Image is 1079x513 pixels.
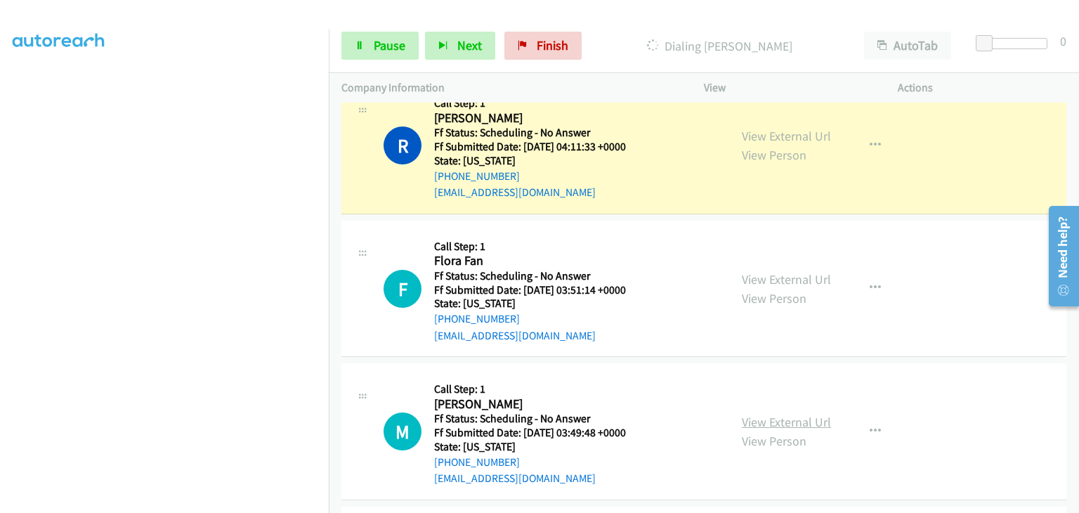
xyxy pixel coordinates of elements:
h2: Flora Fan [434,253,626,269]
a: View Person [742,290,806,306]
h5: State: [US_STATE] [434,154,626,168]
a: [EMAIL_ADDRESS][DOMAIN_NAME] [434,329,596,342]
h5: Call Step: 1 [434,96,626,110]
a: [PHONE_NUMBER] [434,455,520,469]
div: 0 [1060,32,1066,51]
h5: State: [US_STATE] [434,440,626,454]
a: [PHONE_NUMBER] [434,169,520,183]
div: The call is yet to be attempted [384,270,421,308]
button: Next [425,32,495,60]
a: View External Url [742,414,831,430]
a: [PHONE_NUMBER] [434,312,520,325]
a: View External Url [742,271,831,287]
a: Finish [504,32,582,60]
h5: Ff Status: Scheduling - No Answer [434,269,626,283]
h1: M [384,413,421,450]
h1: R [384,126,421,164]
h5: Ff Submitted Date: [DATE] 03:51:14 +0000 [434,283,626,297]
iframe: Resource Center [1039,200,1079,312]
p: Dialing [PERSON_NAME] [601,37,839,56]
h5: Call Step: 1 [434,382,626,396]
button: AutoTab [864,32,951,60]
span: Finish [537,37,568,53]
h2: [PERSON_NAME] [434,110,626,126]
h1: F [384,270,421,308]
div: Delay between calls (in seconds) [983,38,1047,49]
h5: Ff Status: Scheduling - No Answer [434,126,626,140]
span: Pause [374,37,405,53]
a: Pause [341,32,419,60]
span: Next [457,37,482,53]
h5: Call Step: 1 [434,240,626,254]
a: [EMAIL_ADDRESS][DOMAIN_NAME] [434,472,596,485]
a: View External Url [742,128,831,144]
p: Company Information [341,79,679,96]
h5: Ff Status: Scheduling - No Answer [434,412,626,426]
h5: State: [US_STATE] [434,297,626,311]
h5: Ff Submitted Date: [DATE] 03:49:48 +0000 [434,426,626,440]
h2: [PERSON_NAME] [434,396,626,413]
p: View [704,79,872,96]
a: View Person [742,433,806,449]
div: The call is yet to be attempted [384,413,421,450]
a: View Person [742,147,806,163]
a: [EMAIL_ADDRESS][DOMAIN_NAME] [434,186,596,199]
p: Actions [898,79,1066,96]
h5: Ff Submitted Date: [DATE] 04:11:33 +0000 [434,140,626,154]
